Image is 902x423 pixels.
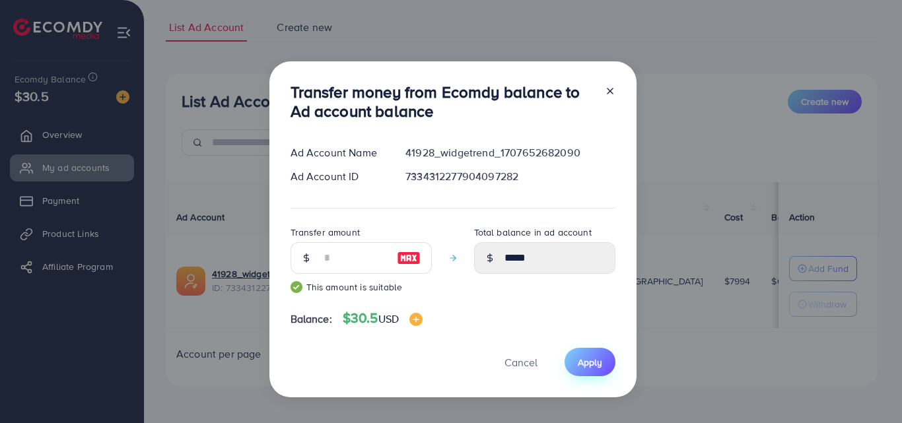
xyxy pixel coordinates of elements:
div: Ad Account ID [280,169,396,184]
iframe: Chat [846,364,892,413]
span: Balance: [291,311,332,327]
img: image [409,313,423,326]
label: Transfer amount [291,226,360,239]
span: Apply [578,356,602,369]
img: image [397,250,421,266]
span: Cancel [504,355,538,370]
div: 7334312277904097282 [395,169,625,184]
button: Cancel [488,348,554,376]
h4: $30.5 [343,310,423,327]
span: USD [378,311,399,326]
label: Total balance in ad account [474,226,592,239]
button: Apply [565,348,615,376]
div: Ad Account Name [280,145,396,160]
small: This amount is suitable [291,280,432,294]
img: guide [291,281,302,293]
h3: Transfer money from Ecomdy balance to Ad account balance [291,82,594,121]
div: 41928_widgetrend_1707652682090 [395,145,625,160]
